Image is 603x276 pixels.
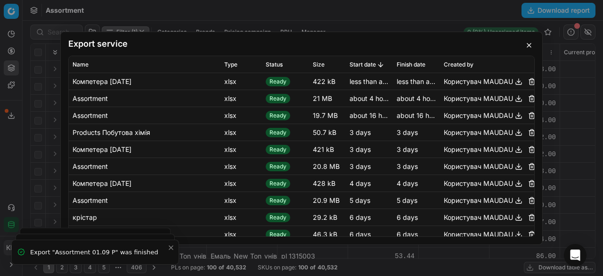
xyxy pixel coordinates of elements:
div: Користувач MAUDAU [444,126,530,138]
div: xlsx [224,161,258,171]
span: Created by [444,60,473,68]
div: xlsx [224,195,258,205]
span: 6 days [350,213,371,221]
span: 3 days [397,128,418,136]
span: 5 days [397,196,417,204]
span: Ready [266,196,290,205]
span: about 4 hours [350,94,392,102]
div: 19.7 MB [313,110,342,120]
span: Ready [266,230,290,239]
span: Ready [266,94,290,103]
div: Компетера [DATE] [73,144,217,154]
span: Ready [266,162,290,171]
div: xlsx [224,178,258,188]
span: Ready [266,128,290,137]
div: Користувач MAUDAU [444,143,530,155]
div: xlsx [224,127,258,137]
h2: Export service [68,40,535,48]
button: Sorted by Start date descending [376,59,385,69]
span: Ready [266,111,290,120]
span: Ready [266,213,290,222]
div: 46.3 kB [313,229,342,239]
div: 421 kB [313,144,342,154]
span: Size [313,60,325,68]
div: xlsx [224,144,258,154]
div: Користувач MAUDAU [444,177,530,189]
span: Finish date [397,60,425,68]
span: about 16 hours [397,111,442,119]
span: 6 days [397,213,418,221]
div: Assortment [73,110,217,120]
div: 50.7 kB [313,127,342,137]
div: Користувач MAUDAU [444,228,530,240]
span: Ready [266,77,290,86]
span: Name [73,60,89,68]
div: крістар [73,212,217,222]
div: Користувач MAUDAU [444,109,530,121]
div: хіпп [73,229,217,239]
span: 3 days [350,162,371,170]
div: Products Побутова хімія [73,127,217,137]
span: Ready [266,145,290,154]
div: xlsx [224,76,258,86]
div: Assortment [73,161,217,171]
span: less than a minute [397,77,452,85]
span: 3 days [397,145,418,153]
span: about 16 hours [350,111,395,119]
span: 4 days [397,179,418,187]
span: Type [224,60,237,68]
span: 3 days [350,128,371,136]
div: Assortment [73,195,217,205]
span: 6 days [397,230,418,238]
span: 6 days [350,230,371,238]
div: Компетера [DATE] [73,76,217,86]
div: Компетера [DATE] [73,178,217,188]
div: 428 kB [313,178,342,188]
div: Assortment [73,93,217,103]
div: 21 MB [313,93,342,103]
span: less than a minute [350,77,405,85]
span: Ready [266,179,290,188]
div: xlsx [224,212,258,222]
div: xlsx [224,110,258,120]
span: 3 days [397,162,418,170]
div: Користувач MAUDAU [444,92,530,104]
div: xlsx [224,229,258,239]
span: 4 days [350,179,371,187]
div: Користувач MAUDAU [444,160,530,172]
div: xlsx [224,93,258,103]
span: Status [266,60,283,68]
div: Користувач MAUDAU [444,194,530,206]
div: 20.8 MB [313,161,342,171]
span: Start date [350,60,376,68]
span: about 4 hours [397,94,440,102]
div: Користувач MAUDAU [444,75,530,87]
span: 5 days [350,196,370,204]
div: Користувач MAUDAU [444,211,530,223]
div: 422 kB [313,76,342,86]
div: 20.9 MB [313,195,342,205]
div: 29.2 kB [313,212,342,222]
span: 3 days [350,145,371,153]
